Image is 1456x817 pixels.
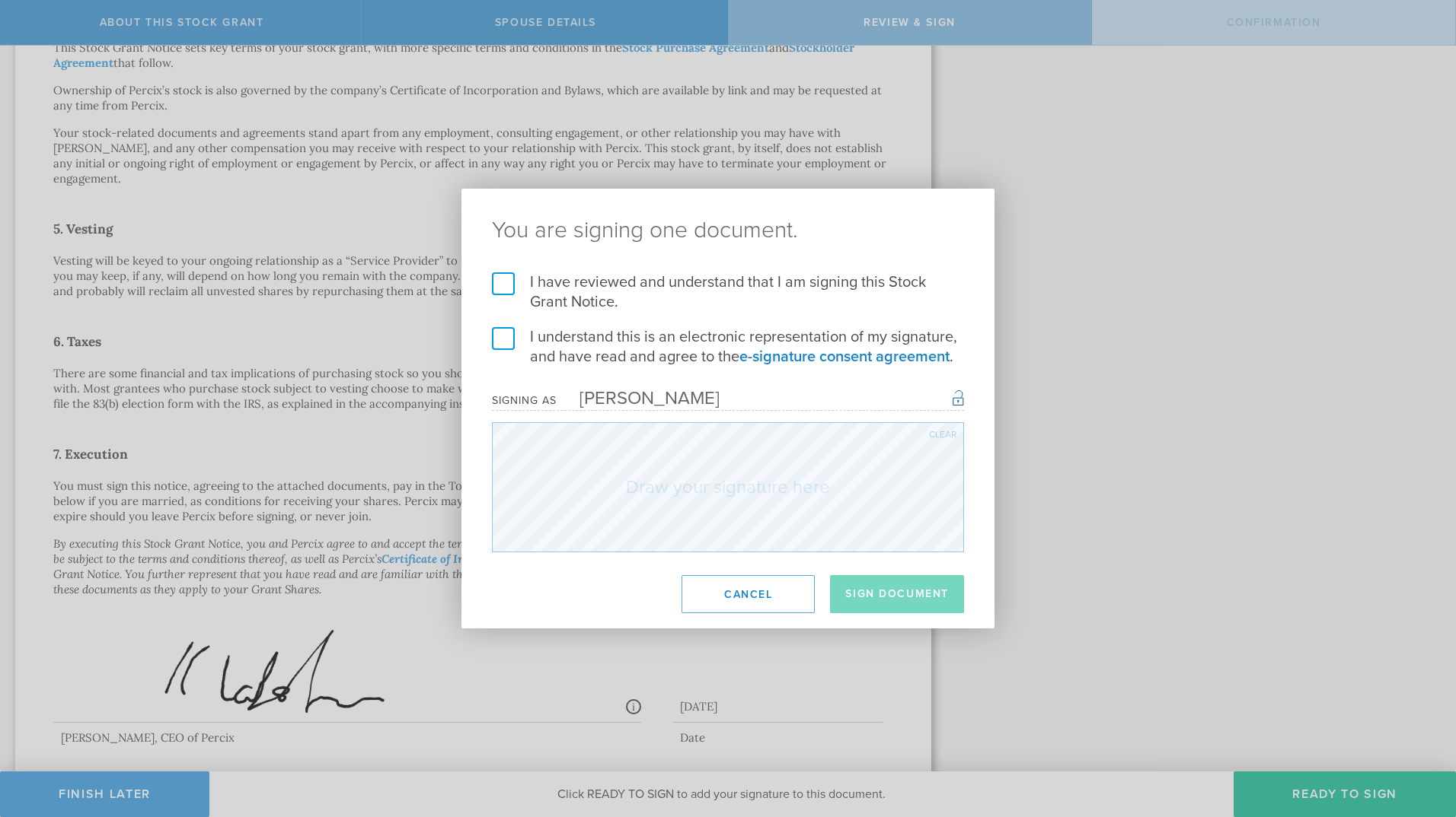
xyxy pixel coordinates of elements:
[830,575,964,613] button: Sign Document
[739,348,950,366] a: e-signature consent agreement
[682,575,815,613] button: Cancel
[492,394,557,407] div: Signing as
[492,327,964,367] label: I understand this is an electronic representation of my signature, and have read and agree to the .
[557,387,720,409] div: [PERSON_NAME]
[492,219,964,242] ng-pluralize: You are signing one document.
[492,272,964,312] label: I have reviewed and understand that I am signing this Stock Grant Notice.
